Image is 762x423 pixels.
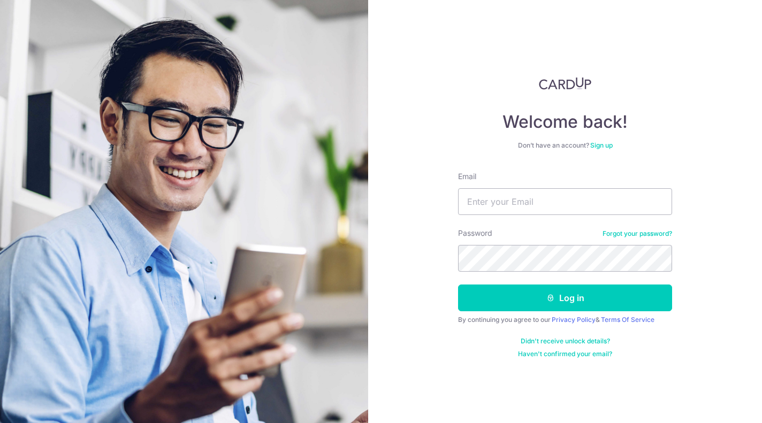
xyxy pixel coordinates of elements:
a: Didn't receive unlock details? [521,337,610,345]
input: Enter your Email [458,188,672,215]
label: Password [458,228,492,239]
a: Sign up [590,141,613,149]
div: Don’t have an account? [458,141,672,150]
img: CardUp Logo [539,77,591,90]
a: Privacy Policy [552,316,596,324]
div: By continuing you agree to our & [458,316,672,324]
label: Email [458,171,476,182]
a: Terms Of Service [601,316,654,324]
h4: Welcome back! [458,111,672,133]
button: Log in [458,284,672,311]
a: Forgot your password? [603,229,672,238]
a: Haven't confirmed your email? [518,350,612,358]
